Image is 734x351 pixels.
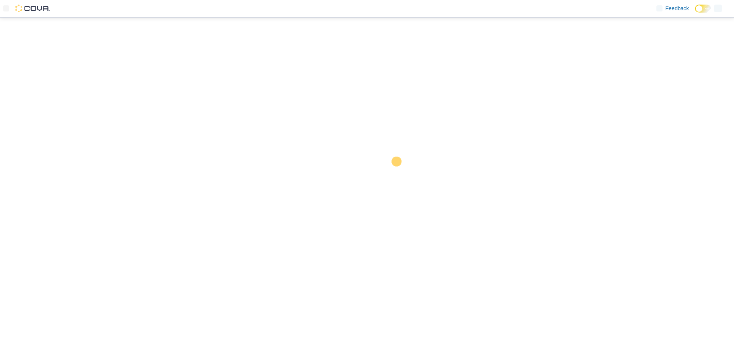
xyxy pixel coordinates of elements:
a: Feedback [653,1,692,16]
span: Feedback [666,5,689,12]
img: cova-loader [367,151,424,208]
img: Cova [15,5,50,12]
input: Dark Mode [695,5,711,13]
